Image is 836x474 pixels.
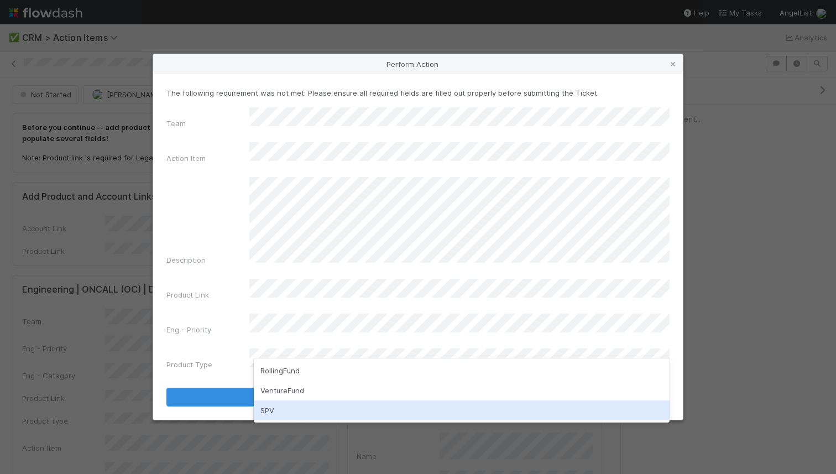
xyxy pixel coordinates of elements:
div: RollingFund [254,361,670,381]
div: Perform Action [153,54,683,74]
label: Team [166,118,186,129]
label: Action Item [166,153,206,164]
label: Product Type [166,359,212,370]
div: SPV [254,400,670,420]
label: Eng - Priority [166,324,211,335]
label: Description [166,254,206,265]
p: The following requirement was not met: Please ensure all required fields are filled out properly ... [166,87,670,98]
div: VentureFund [254,381,670,400]
button: Submit Ticket / Kickoff Action Item [166,388,670,407]
label: Product Link [166,289,209,300]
